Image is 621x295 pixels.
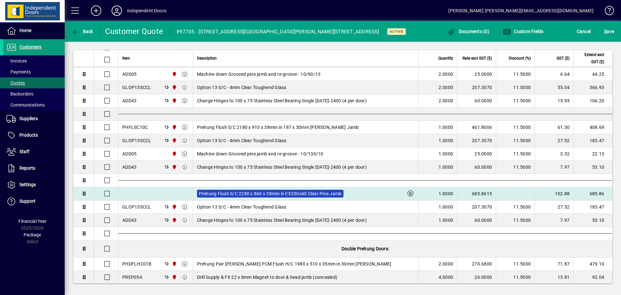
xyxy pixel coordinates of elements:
[535,257,573,271] td: 71.87
[105,26,163,37] div: Customer Quote
[573,257,612,271] td: 479.10
[19,182,36,187] span: Settings
[170,203,178,210] span: Christchurch
[19,132,38,138] span: Products
[122,137,151,144] div: GLOP13SCCL
[439,217,453,223] span: 1.0000
[461,124,492,130] div: 461.8006
[122,151,136,157] div: ADD05
[535,134,573,147] td: 27.52
[122,124,148,130] div: PHFLSC10C
[19,165,35,171] span: Reports
[197,84,287,91] span: Option 13 S/C - 4mm Clear Toughend Glass
[573,94,612,108] td: 106.20
[600,1,613,22] a: Knowledge Base
[496,94,535,108] td: 11.5000
[573,121,612,134] td: 408.69
[24,232,41,237] span: Package
[6,80,25,85] span: Quotes
[122,97,136,104] div: ADD43
[439,97,453,104] span: 2.0000
[170,217,178,224] span: Christchurch
[170,260,178,267] span: Christchurch
[19,199,36,204] span: Support
[197,217,367,223] span: Change Hinges to 100 x 75 Stainless Steel Bearing Single [DATE]-2400 (4 per door)
[3,23,65,39] a: Home
[197,97,367,104] span: Change Hinges to 100 x 75 Stainless Steel Bearing Single [DATE]-2400 (4 per door)
[197,261,391,267] span: Prehung Pair [PERSON_NAME] PCM Flush H/C 1980 x 510 x 35mm in 30mm [PERSON_NAME]
[65,26,100,37] app-page-header-button: Back
[496,271,535,284] td: 11.5000
[197,151,323,157] span: Machine down Grooved pine jamb and re-groove - 10/130/10
[573,200,612,214] td: 183.47
[577,26,591,37] span: Cancel
[6,69,31,74] span: Payments
[170,274,178,281] span: Christchurch
[439,164,453,170] span: 1.0000
[3,66,65,77] a: Payments
[122,71,136,77] div: ADD05
[461,151,492,157] div: 25.0000
[509,54,531,62] span: Discount (%)
[6,102,45,108] span: Communications
[122,164,136,170] div: ADD43
[197,190,344,198] label: Prehung Flush S/C 2280 x 860 x 38mm in EX250x40 Clear Pine Jamb
[127,6,166,16] div: Independent Doors
[106,5,127,17] button: Profile
[439,190,453,197] span: 1.0000
[461,97,492,104] div: 60.0000
[439,261,453,267] span: 2.0000
[197,164,367,170] span: Change Hinges to 100 x 75 Stainless Steel Bearing Single [DATE]-2400 (4 per door)
[461,164,492,170] div: 60.0000
[122,84,151,91] div: GLOP13SCCL
[71,29,93,34] span: Back
[197,204,287,210] span: Option 13 S/C - 4mm Clear Toughend Glass
[496,81,535,94] td: 11.5000
[463,54,492,62] span: Rate excl GST ($)
[535,187,573,200] td: 102.88
[170,124,178,131] span: Christchurch
[448,6,594,16] div: [PERSON_NAME] [PERSON_NAME][EMAIL_ADDRESS][DOMAIN_NAME]
[535,214,573,227] td: 7.97
[6,91,33,96] span: Backorders
[3,127,65,143] a: Products
[496,214,535,227] td: 11.5000
[19,44,41,50] span: Customers
[19,28,31,33] span: Home
[557,54,570,62] span: GST ($)
[438,54,453,62] span: Quantity
[170,164,178,171] span: Christchurch
[496,257,535,271] td: 11.5000
[496,200,535,214] td: 11.5000
[70,26,95,37] button: Back
[6,58,27,63] span: Invoices
[535,271,573,284] td: 13.81
[3,193,65,210] a: Support
[496,161,535,174] td: 11.5000
[496,121,535,134] td: 11.5000
[197,274,338,280] span: Drill Supply & Fit 22 x 8mm Magnet to door & head jamb (concealed)
[390,29,403,34] span: Active
[535,68,573,81] td: 6.64
[604,29,607,34] span: S
[461,261,492,267] div: 270.6800
[575,26,593,37] button: Cancel
[573,161,612,174] td: 53.10
[573,187,612,200] td: 685.86
[197,137,287,144] span: Option 13 S/C - 4mm Clear Toughend Glass
[197,71,321,77] span: Machine down Grooved pine jamb and re-groove - 10/90/13
[496,68,535,81] td: 11.5000
[573,81,612,94] td: 366.93
[3,99,65,110] a: Communications
[3,55,65,66] a: Invoices
[578,51,604,65] span: Extend excl GST ($)
[439,274,453,280] span: 4.0000
[176,27,379,37] div: #97705 - [STREET_ADDRESS][GEOGRAPHIC_DATA][PERSON_NAME][STREET_ADDRESS]
[535,147,573,161] td: 3.32
[122,204,151,210] div: GLOP13SCCL
[3,77,65,88] a: Quotes
[118,240,612,257] div: Double Prehung Doors:
[461,190,492,197] div: 685.8615
[197,54,217,62] span: Description
[535,94,573,108] td: 15.93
